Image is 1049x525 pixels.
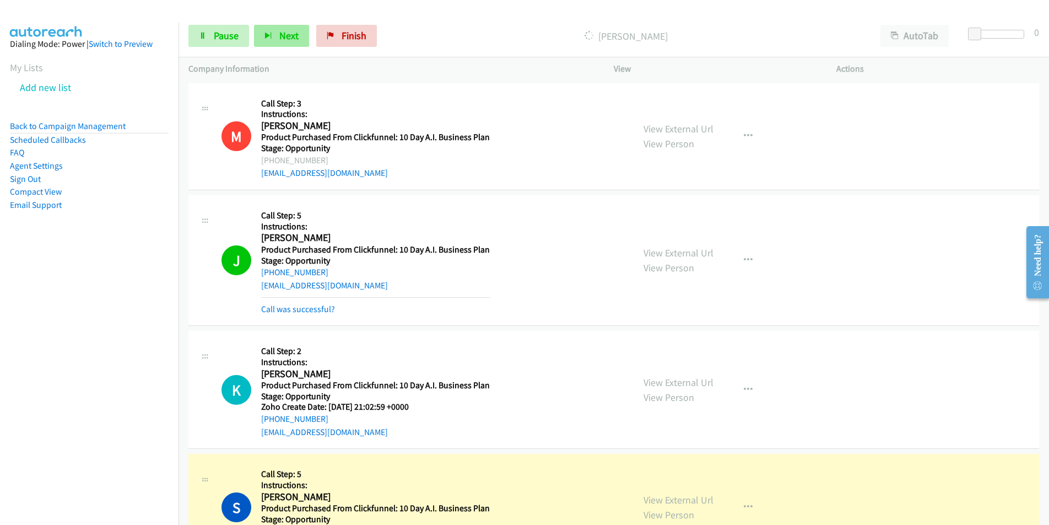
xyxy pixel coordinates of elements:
[261,221,490,232] h5: Instructions:
[261,491,486,503] h2: [PERSON_NAME]
[261,391,490,402] h5: Stage: Opportunity
[221,121,251,151] h1: M
[261,514,490,525] h5: Stage: Opportunity
[644,247,713,259] a: View External Url
[644,122,713,135] a: View External Url
[261,109,490,120] h5: Instructions:
[261,427,388,437] a: [EMAIL_ADDRESS][DOMAIN_NAME]
[644,376,713,389] a: View External Url
[261,154,490,167] div: [PHONE_NUMBER]
[261,132,490,143] h5: Product Purchased From Clickfunnel: 10 Day A.I. Business Plan
[316,25,377,47] a: Finish
[221,492,251,522] h1: S
[188,62,594,76] p: Company Information
[10,121,126,131] a: Back to Campaign Management
[261,98,490,109] h5: Call Step: 3
[261,304,335,314] a: Call was successful?
[10,186,62,197] a: Compact View
[261,414,328,424] a: [PHONE_NUMBER]
[214,29,239,42] span: Pause
[1017,218,1049,306] iframe: Resource Center
[342,29,366,42] span: Finish
[10,160,63,171] a: Agent Settings
[261,380,490,391] h5: Product Purchased From Clickfunnel: 10 Day A.I. Business Plan
[261,244,490,255] h5: Product Purchased From Clickfunnel: 10 Day A.I. Business Plan
[261,255,490,266] h5: Stage: Opportunity
[261,357,490,368] h5: Instructions:
[261,143,490,154] h5: Stage: Opportunity
[261,120,486,132] h2: [PERSON_NAME]
[10,200,62,210] a: Email Support
[279,29,299,42] span: Next
[188,25,249,47] a: Pause
[1034,25,1039,40] div: 0
[261,210,490,221] h5: Call Step: 5
[644,494,713,506] a: View External Url
[261,168,388,178] a: [EMAIL_ADDRESS][DOMAIN_NAME]
[10,37,169,51] div: Dialing Mode: Power |
[10,147,24,158] a: FAQ
[261,280,388,291] a: [EMAIL_ADDRESS][DOMAIN_NAME]
[644,261,694,274] a: View Person
[20,81,71,94] a: Add new list
[392,29,861,44] p: [PERSON_NAME]
[10,174,41,184] a: Sign Out
[261,401,490,413] h5: Zoho Create Date: [DATE] 21:02:59 +0000
[836,62,1039,76] p: Actions
[221,121,251,151] div: This number is on the do not call list
[254,25,309,47] button: Next
[221,245,251,275] h1: J
[261,469,490,480] h5: Call Step: 5
[261,267,328,277] a: [PHONE_NUMBER]
[261,503,490,514] h5: Product Purchased From Clickfunnel: 10 Day A.I. Business Plan
[614,62,817,76] p: View
[644,508,694,521] a: View Person
[10,135,86,145] a: Scheduled Callbacks
[261,346,490,357] h5: Call Step: 2
[644,391,694,404] a: View Person
[261,232,486,244] h2: [PERSON_NAME]
[644,137,694,150] a: View Person
[261,480,490,491] h5: Instructions:
[10,61,43,74] a: My Lists
[89,39,153,49] a: Switch to Preview
[974,30,1024,39] div: Delay between calls (in seconds)
[261,368,486,381] h2: [PERSON_NAME]
[880,25,949,47] button: AutoTab
[221,375,251,405] h1: K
